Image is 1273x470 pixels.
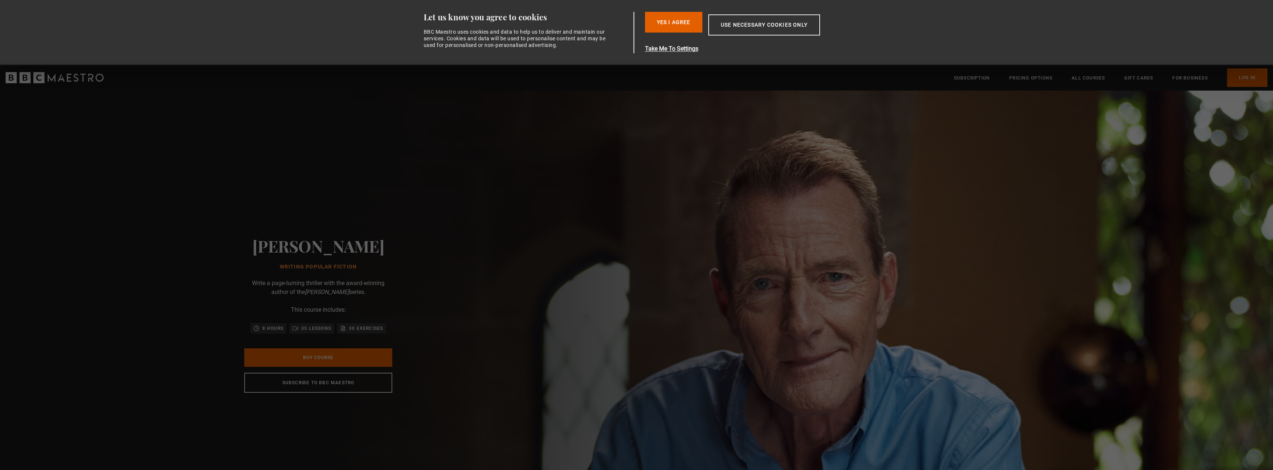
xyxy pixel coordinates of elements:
[1124,74,1153,82] a: Gift Cards
[244,348,392,367] a: Buy Course
[645,12,702,33] button: Yes I Agree
[252,264,384,270] h1: Writing Popular Fiction
[244,279,392,297] p: Write a page-turning thriller with the award-winning author of the series.
[708,14,820,35] button: Use necessary cookies only
[252,236,384,255] h2: [PERSON_NAME]
[6,72,104,83] svg: BBC Maestro
[305,288,349,295] i: [PERSON_NAME]
[291,305,346,314] p: This course includes:
[1009,74,1052,82] a: Pricing Options
[954,74,990,82] a: Subscription
[1227,68,1267,87] a: Log In
[244,373,392,393] a: Subscribe to BBC Maestro
[645,44,855,53] button: Take Me To Settings
[1072,74,1105,82] a: All Courses
[262,325,283,332] p: 8 hours
[424,28,610,49] div: BBC Maestro uses cookies and data to help us to deliver and maintain our services. Cookies and da...
[349,325,383,332] p: 30 exercises
[424,12,631,23] div: Let us know you agree to cookies
[1172,74,1207,82] a: For business
[301,325,331,332] p: 35 lessons
[954,68,1267,87] nav: Primary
